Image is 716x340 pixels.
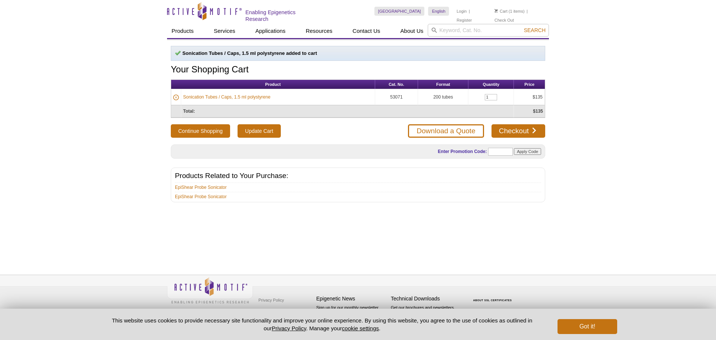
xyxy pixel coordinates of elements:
img: Active Motif, [167,275,253,305]
span: Search [524,27,546,33]
input: Apply Code [514,148,541,155]
a: Checkout [492,124,545,138]
button: Continue Shopping [171,124,230,138]
span: Cat. No. [389,82,404,87]
a: English [428,7,449,16]
h4: Technical Downloads [391,296,462,302]
strong: Total: [183,109,195,114]
td: 200 tubes [418,89,468,105]
h2: Enabling Epigenetics Research [245,9,320,22]
a: EpiShear Probe Sonicator [175,193,227,200]
a: Resources [301,24,337,38]
a: Register [456,18,472,23]
a: Products [167,24,198,38]
button: Search [522,27,548,34]
label: Enter Promotion Code: [437,149,487,154]
table: Click to Verify - This site chose Symantec SSL for secure e-commerce and confidential communicati... [465,288,521,305]
a: Applications [251,24,290,38]
p: This website uses cookies to provide necessary site functionality and improve your online experie... [99,316,545,332]
p: Get our brochures and newsletters, or request them by mail. [391,305,462,324]
a: About Us [396,24,428,38]
p: Sonication Tubes / Caps, 1.5 ml polystyrene added to cart [175,50,541,57]
span: Format [436,82,450,87]
a: Services [209,24,240,38]
span: Product [265,82,281,87]
li: | [469,7,470,16]
button: Got it! [558,319,617,334]
a: [GEOGRAPHIC_DATA] [374,7,425,16]
strong: $135 [533,109,543,114]
img: Your Cart [494,9,498,13]
a: Login [456,9,467,14]
p: Sign up for our monthly newsletter highlighting recent publications in the field of epigenetics. [316,305,387,330]
li: | [527,7,528,16]
input: Update Cart [238,124,280,138]
a: Privacy Policy [272,325,306,331]
input: Keyword, Cat. No. [428,24,549,37]
button: cookie settings [342,325,379,331]
a: EpiShear Probe Sonicator [175,184,227,191]
a: Download a Quote [408,124,484,138]
h2: Products Related to Your Purchase: [175,172,541,179]
span: Quantity [483,82,500,87]
td: 53071 [375,89,418,105]
h4: Epigenetic News [316,296,387,302]
a: Privacy Policy [257,294,286,306]
h1: Your Shopping Cart [171,65,545,75]
span: Price [524,82,534,87]
a: Check Out [494,18,514,23]
a: Cart [494,9,508,14]
a: Terms & Conditions [257,306,296,317]
td: $135 [514,89,545,105]
a: Sonication Tubes / Caps, 1.5 ml polystyrene [183,94,270,100]
a: Contact Us [348,24,384,38]
li: (1 items) [494,7,525,16]
a: ABOUT SSL CERTIFICATES [473,299,512,302]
